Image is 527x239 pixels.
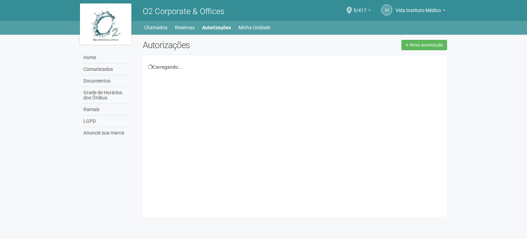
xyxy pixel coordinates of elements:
[82,87,132,104] a: Grade de Horários dos Ônibus
[143,7,224,16] span: O2 Corporate & Offices
[238,23,270,32] a: Minha Unidade
[401,40,447,50] a: Nova autorização
[82,104,132,116] a: Ramais
[353,1,366,13] span: 5/417
[82,127,132,139] a: Anuncie sua marca
[144,23,167,32] a: Chamados
[82,75,132,87] a: Documentos
[175,23,195,32] a: Reservas
[381,4,392,15] a: VI
[148,64,442,70] div: Carregando...
[353,9,371,14] a: 5/417
[202,23,231,32] a: Autorizações
[82,52,132,64] a: Home
[82,116,132,127] a: LGPD
[143,40,290,50] h2: Autorizações
[82,64,132,75] a: Comunicados
[410,43,443,47] span: Nova autorização
[396,1,441,13] span: Vida Instituto Médico
[80,3,131,45] img: logo.jpg
[396,9,445,14] a: Vida Instituto Médico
